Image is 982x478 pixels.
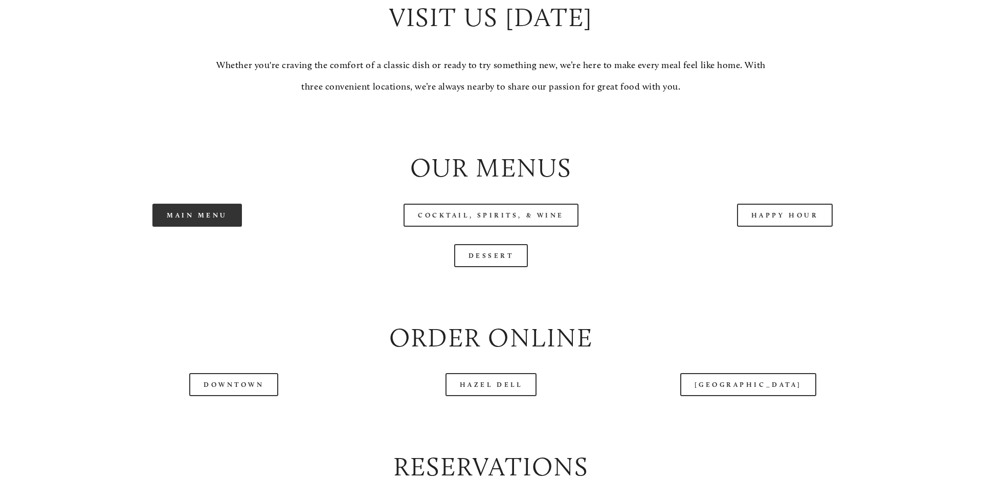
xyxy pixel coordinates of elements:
[59,149,923,186] h2: Our Menus
[454,244,528,267] a: Dessert
[680,373,816,396] a: [GEOGRAPHIC_DATA]
[737,204,833,227] a: Happy Hour
[189,373,278,396] a: Downtown
[445,373,537,396] a: Hazel Dell
[152,204,242,227] a: Main Menu
[404,204,578,227] a: Cocktail, Spirits, & Wine
[59,319,923,356] h2: Order Online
